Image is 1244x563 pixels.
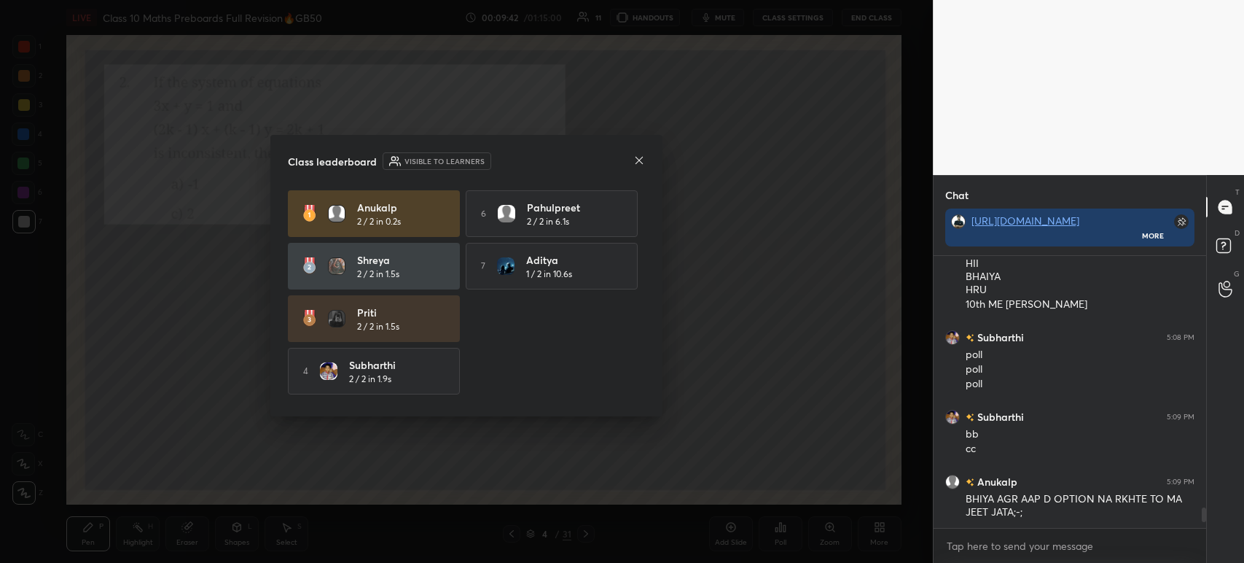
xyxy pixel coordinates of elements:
h5: 1 / 2 in 10.6s [526,268,572,281]
h6: Subharthi [974,330,1024,345]
h4: Aditya [526,252,617,268]
h5: 2 / 2 in 1.9s [349,373,391,386]
h4: Class leaderboard [288,154,377,169]
img: 3 [320,362,337,380]
img: 0edee1e7fdfc40b59cfc58311ea5fb6a.jpg [497,257,515,275]
div: 5:09 PM [1167,413,1194,422]
img: rank-3.169bc593.svg [302,310,316,327]
img: 3 [945,410,960,424]
h5: 2 / 2 in 1.5s [357,320,399,333]
img: no-rating-badge.077c3623.svg [966,334,974,342]
img: 43f9439cd9b342d19deb4b18f269de83.jpg [328,257,345,275]
img: no-rating-badge.077c3623.svg [966,413,974,422]
div: 5:09 PM [1167,478,1194,486]
h5: 2 / 2 in 0.2s [357,215,401,228]
div: poll [966,348,1194,362]
div: BHIYA AGR AAP D OPTION NA RKHTE TO MA JEET JATA;-; [966,492,1194,520]
div: 5:08 PM [1167,333,1194,342]
img: default.png [498,205,515,222]
h5: 7 [481,260,485,273]
h6: Visible to learners [404,156,485,167]
p: Chat [934,176,980,214]
h5: 6 [481,207,486,220]
div: HII BHAIYA HRU [966,257,1194,298]
div: poll [966,377,1194,392]
h5: 2 / 2 in 6.1s [527,215,569,228]
h5: 2 / 2 in 1.5s [357,268,399,281]
h6: Subharthi [974,409,1024,424]
h6: Anukalp [974,474,1017,489]
img: default.png [328,205,345,222]
h4: Pahulpreet [527,200,617,215]
img: 3e477a94a14e43f8bd0b1333334fa1e6.jpg [951,214,966,229]
img: no-rating-badge.077c3623.svg [966,478,974,486]
div: More [1142,230,1164,241]
img: default.png [945,475,960,489]
img: 3 [945,330,960,345]
div: cc [966,442,1194,457]
div: 10th ME [PERSON_NAME] [966,298,1194,312]
p: T [1235,187,1240,198]
a: [URL][DOMAIN_NAME] [971,214,1079,228]
img: 5c2e478be32a4a76b790f3d8051b9297.jpg [328,310,345,327]
div: grid [934,256,1206,529]
div: poll [966,362,1194,377]
h4: Anukalp [357,200,447,215]
h4: Shreya [357,252,447,268]
h4: Priti [357,305,447,320]
h5: 4 [303,365,308,378]
p: D [1235,228,1240,238]
img: rank-2.3a33aca6.svg [302,257,316,275]
img: rank-1.ed6cb560.svg [302,205,316,222]
div: bb [966,427,1194,442]
p: G [1234,268,1240,279]
h4: Subharthi [349,357,439,373]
